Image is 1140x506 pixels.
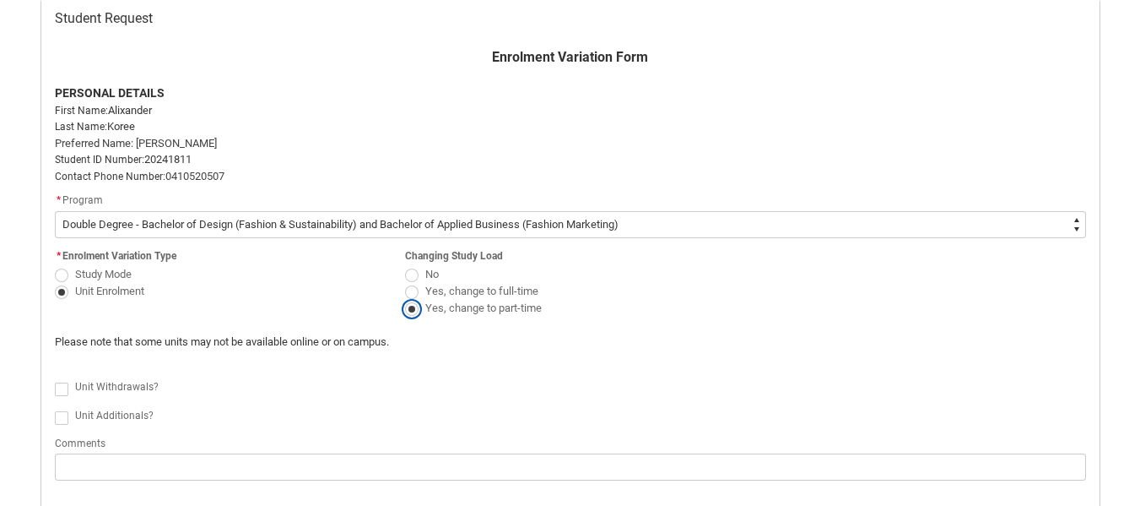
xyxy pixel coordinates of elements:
span: Unit Withdrawals? [75,381,159,393]
span: Unit Enrolment [75,285,144,297]
span: Student ID Number: [55,154,144,166]
p: Alixander [55,102,1086,119]
abbr: required [57,250,61,262]
strong: Enrolment Variation Form [492,49,648,65]
span: Study Mode [75,268,132,280]
span: Student Request [55,10,153,27]
span: First Name: [55,105,108,117]
strong: PERSONAL DETAILS [55,86,165,100]
span: Yes, change to full-time [425,285,538,297]
p: Koree [55,118,1086,135]
span: Unit Additionals? [75,410,154,422]
p: Please note that some units may not be available online or on campus. [55,334,824,351]
span: 0410520507 [165,170,224,182]
abbr: required [57,194,61,206]
span: Enrolment Variation Type [62,250,176,262]
span: Yes, change to part-time [425,302,542,314]
span: Preferred Name: [PERSON_NAME] [55,137,217,150]
span: No [425,268,439,280]
span: Program [62,194,103,206]
p: 20241811 [55,151,1086,168]
span: Comments [55,438,105,449]
span: Changing Study Load [405,250,503,262]
span: Contact Phone Number: [55,171,165,182]
span: Last Name: [55,121,107,133]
